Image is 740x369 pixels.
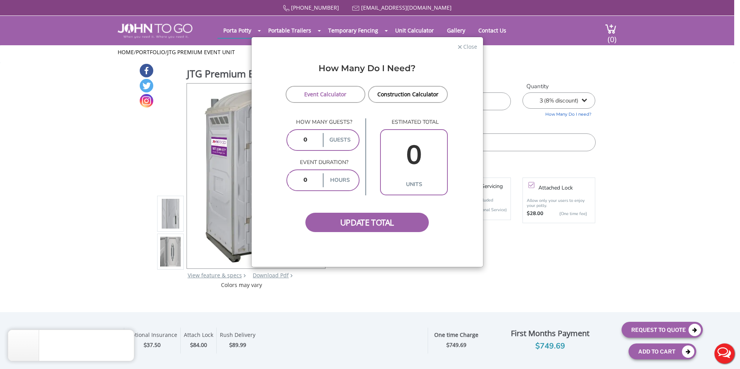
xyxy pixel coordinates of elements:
[383,133,445,178] input: 0
[286,159,360,166] p: Event duration?
[305,213,429,232] span: Update Total
[289,133,321,147] input: 0
[323,173,357,187] label: hours
[323,133,357,147] label: guests
[289,173,321,187] input: 0
[380,118,448,126] p: estimated total
[457,41,462,52] span: ×
[462,42,477,50] span: Close
[383,178,445,191] label: units
[286,118,360,126] p: How many guests?
[709,338,740,369] button: Live Chat
[257,62,477,86] div: How Many Do I Need?
[286,86,366,103] a: Event Calculator
[368,86,448,103] a: Construction Calculator
[457,42,477,51] button: Close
